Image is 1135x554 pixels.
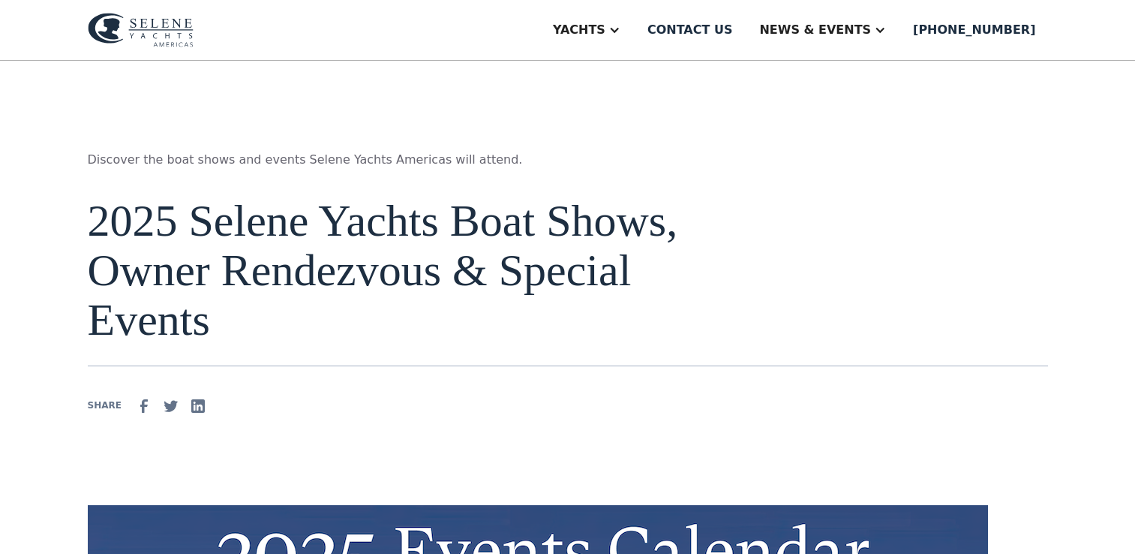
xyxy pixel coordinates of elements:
img: logo [88,13,194,47]
img: facebook [135,397,153,415]
img: Twitter [162,397,180,415]
img: Linkedin [189,397,207,415]
h1: 2025 Selene Yachts Boat Shows, Owner Rendezvous & Special Events [88,196,712,345]
div: Contact us [647,21,733,39]
div: [PHONE_NUMBER] [913,21,1035,39]
div: News & EVENTS [759,21,871,39]
div: SHARE [88,399,122,412]
p: Discover the boat shows and events Selene Yachts Americas will attend. [88,151,712,169]
div: Yachts [553,21,605,39]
